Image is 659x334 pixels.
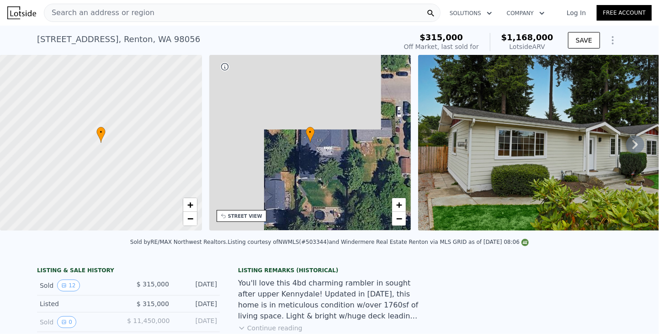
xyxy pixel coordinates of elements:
span: • [306,128,315,136]
button: View historical data [57,280,80,291]
div: • [96,127,106,143]
button: View historical data [57,316,76,328]
img: NWMLS Logo [521,239,529,246]
div: Listed [40,299,121,308]
span: $ 315,000 [137,300,169,307]
div: Sold by RE/MAX Northwest Realtors . [130,239,228,245]
span: + [187,199,193,210]
a: Free Account [597,5,652,21]
div: Sold [40,316,120,328]
button: Solutions [442,5,500,22]
span: $ 315,000 [137,280,169,288]
a: Zoom out [392,212,406,226]
span: • [96,128,106,136]
div: [DATE] [177,316,218,328]
div: [DATE] [176,280,217,291]
div: STREET VIEW [228,213,262,220]
span: $ 11,450,000 [127,317,170,324]
button: Company [500,5,552,22]
div: Off Market, last sold for [404,42,479,51]
div: [STREET_ADDRESS] , Renton , WA 98056 [37,33,200,46]
div: [DATE] [176,299,217,308]
a: Zoom in [392,198,406,212]
button: SAVE [568,32,600,48]
div: Lotside ARV [501,42,553,51]
span: Search an address or region [44,7,154,18]
button: Show Options [604,31,622,49]
span: − [396,213,402,224]
a: Log In [556,8,597,17]
a: Zoom out [183,212,197,226]
span: $315,000 [420,32,463,42]
div: Listing courtesy of NWMLS (#503344) and Windermere Real Estate Renton via MLS GRID as of [DATE] 0... [228,239,529,245]
div: You'll love this 4bd charming rambler in sought after upper Kennydale! Updated in [DATE], this ho... [238,278,421,322]
img: Lotside [7,6,36,19]
div: LISTING & SALE HISTORY [37,267,220,276]
button: Continue reading [238,323,303,333]
span: $1,168,000 [501,32,553,42]
a: Zoom in [183,198,197,212]
span: + [396,199,402,210]
span: − [187,213,193,224]
div: Sold [40,280,121,291]
div: • [306,127,315,143]
div: Listing Remarks (Historical) [238,267,421,274]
